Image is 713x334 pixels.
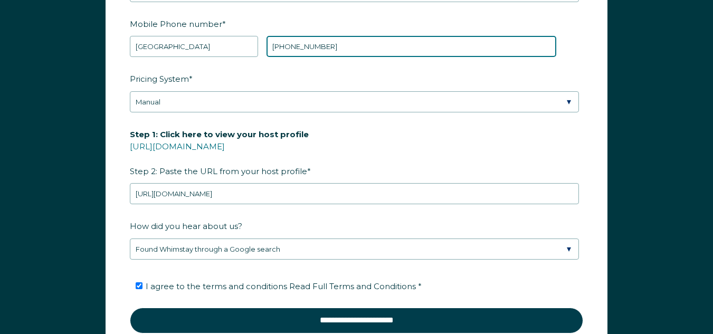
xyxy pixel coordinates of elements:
[130,16,222,32] span: Mobile Phone number
[289,281,416,291] span: Read Full Terms and Conditions
[130,71,189,87] span: Pricing System
[130,183,579,204] input: airbnb.com/users/show/12345
[136,282,142,289] input: I agree to the terms and conditions Read Full Terms and Conditions *
[130,218,242,234] span: How did you hear about us?
[287,281,418,291] a: Read Full Terms and Conditions
[130,126,309,142] span: Step 1: Click here to view your host profile
[130,141,225,151] a: [URL][DOMAIN_NAME]
[146,281,422,291] span: I agree to the terms and conditions
[130,126,309,179] span: Step 2: Paste the URL from your host profile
